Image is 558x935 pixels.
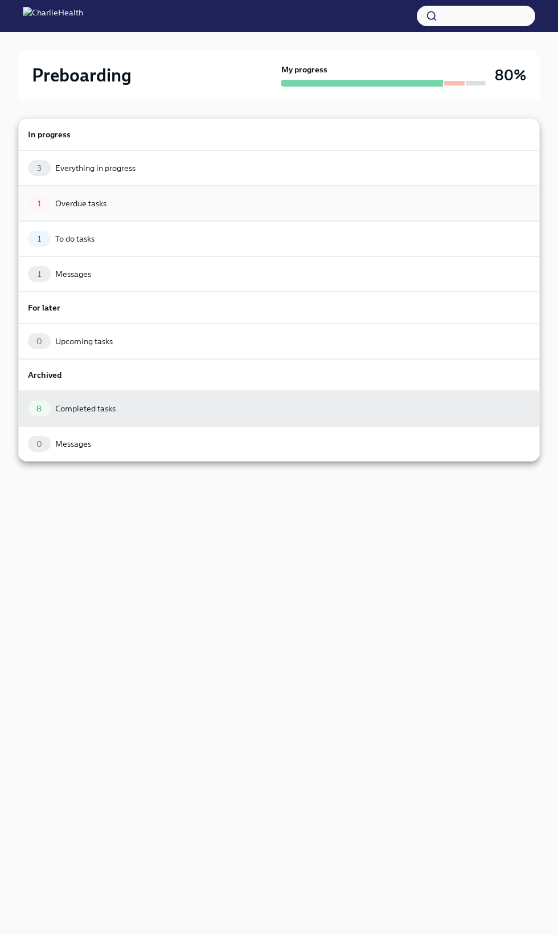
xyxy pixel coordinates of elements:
span: 1 [31,199,48,208]
a: 0Messages [18,426,540,462]
a: 3Everything in progress [18,150,540,186]
a: In progress [18,119,540,150]
a: For later [18,292,540,324]
a: 0Upcoming tasks [18,324,540,359]
span: 1 [31,235,48,243]
div: Messages [55,438,91,450]
a: 1Messages [18,256,540,292]
span: 0 [30,440,49,448]
a: 8Completed tasks [18,391,540,426]
span: 8 [30,405,48,413]
span: 1 [31,270,48,279]
span: 3 [30,164,48,173]
a: 1Overdue tasks [18,186,540,221]
div: Completed tasks [55,403,116,414]
div: Everything in progress [55,162,136,174]
span: 0 [30,337,49,346]
div: Overdue tasks [55,198,106,209]
h6: Archived [28,369,530,381]
h6: In progress [28,128,530,141]
div: Upcoming tasks [55,336,113,347]
a: Archived [18,359,540,391]
div: Messages [55,268,91,280]
div: To do tasks [55,233,95,244]
h6: For later [28,301,530,314]
a: 1To do tasks [18,221,540,256]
